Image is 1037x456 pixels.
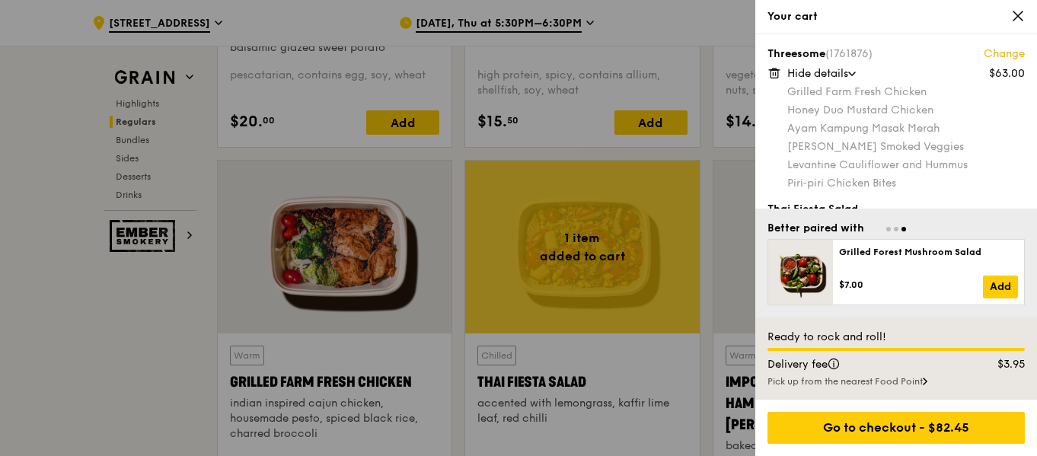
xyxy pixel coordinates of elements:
div: Delivery fee [758,357,965,372]
div: Piri‑piri Chicken Bites [787,176,1025,191]
div: Honey Duo Mustard Chicken [787,103,1025,118]
div: Your cart [767,9,1025,24]
div: $63.00 [989,66,1025,81]
span: Hide details [787,67,848,80]
div: Thai Fiesta Salad [767,202,1025,217]
div: Threesome [767,46,1025,62]
span: Go to slide 1 [886,227,891,231]
div: Better paired with [767,221,864,236]
div: Pick up from the nearest Food Point [767,375,1025,387]
div: Levantine Cauliflower and Hummus [787,158,1025,173]
div: Grilled Farm Fresh Chicken [787,85,1025,100]
div: Ready to rock and roll! [767,330,1025,345]
span: Go to slide 3 [901,227,906,231]
span: (1761876) [825,47,873,60]
div: Grilled Forest Mushroom Salad [839,246,1018,258]
div: Go to checkout - $82.45 [767,412,1025,444]
div: $7.00 [839,279,983,291]
div: [PERSON_NAME] Smoked Veggies [787,139,1025,155]
a: Add [983,276,1018,298]
div: Ayam Kampung Masak Merah [787,121,1025,136]
div: $3.95 [965,357,1035,372]
span: Go to slide 2 [894,227,898,231]
a: Change [984,46,1025,62]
